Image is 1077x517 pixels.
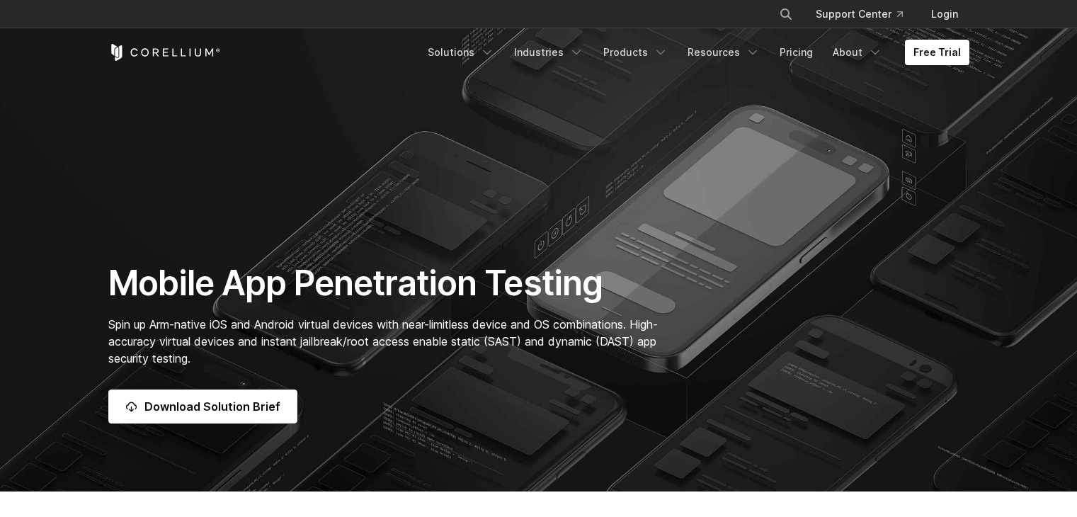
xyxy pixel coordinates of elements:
a: Free Trial [905,40,969,65]
a: Pricing [771,40,821,65]
a: Solutions [419,40,503,65]
a: Products [595,40,676,65]
h1: Mobile App Penetration Testing [108,262,673,305]
a: Login [920,1,969,27]
div: Navigation Menu [762,1,969,27]
div: Navigation Menu [419,40,969,65]
a: Download Solution Brief [108,390,297,424]
a: About [824,40,891,65]
a: Corellium Home [108,44,221,61]
a: Support Center [804,1,914,27]
a: Resources [679,40,768,65]
button: Search [773,1,799,27]
a: Industries [506,40,592,65]
span: Spin up Arm-native iOS and Android virtual devices with near-limitless device and OS combinations... [108,317,658,365]
span: Download Solution Brief [144,398,280,415]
